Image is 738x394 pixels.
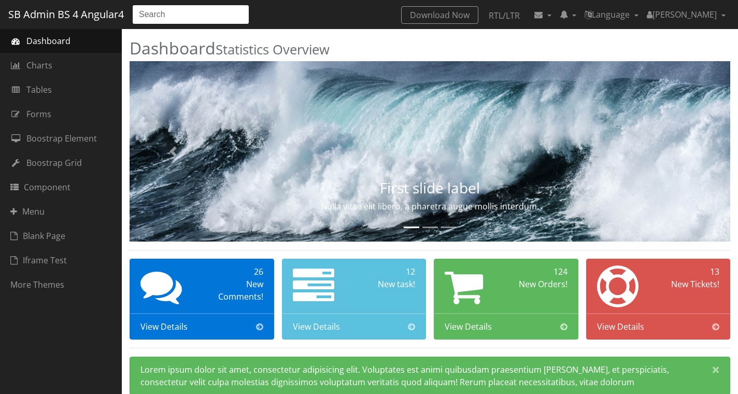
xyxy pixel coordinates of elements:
[712,362,719,376] span: ×
[132,5,249,24] input: Search
[130,39,730,57] h2: Dashboard
[662,265,719,278] div: 13
[206,265,263,278] div: 26
[140,320,188,333] span: View Details
[220,180,640,196] h3: First slide label
[216,40,330,59] small: Statistics Overview
[580,4,643,25] a: Language
[662,278,719,290] div: New Tickets!
[206,278,263,303] div: New Comments!
[480,6,528,25] a: RTL/LTR
[293,320,340,333] span: View Details
[10,205,45,218] span: Menu
[130,61,730,242] img: Random first slide
[702,357,730,382] button: Close
[358,278,415,290] div: New task!
[510,278,567,290] div: New Orders!
[510,265,567,278] div: 124
[401,6,478,24] a: Download Now
[358,265,415,278] div: 12
[597,320,644,333] span: View Details
[643,4,730,25] a: [PERSON_NAME]
[220,200,640,213] p: Nulla vitae elit libero, a pharetra augue mollis interdum.
[445,320,492,333] span: View Details
[8,5,124,24] a: SB Admin BS 4 Angular4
